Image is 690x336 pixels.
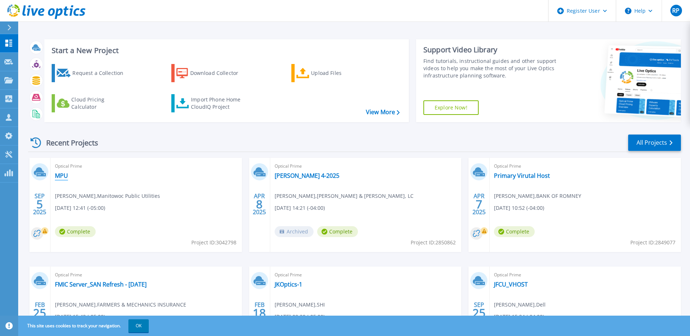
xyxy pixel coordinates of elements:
[55,162,238,170] span: Optical Prime
[20,319,149,332] span: This site uses cookies to track your navigation.
[275,313,325,321] span: [DATE] 09:20 (-05:00)
[72,66,131,80] div: Request a Collection
[275,172,339,179] a: [PERSON_NAME] 4-2025
[55,301,186,309] span: [PERSON_NAME] , FARMERS & MECHANICS INSURANCE
[33,310,46,316] span: 25
[55,226,96,237] span: Complete
[36,201,43,207] span: 5
[494,162,677,170] span: Optical Prime
[494,172,550,179] a: Primary Virutal Host
[191,239,236,247] span: Project ID: 3042798
[275,271,457,279] span: Optical Prime
[672,8,679,13] span: RP
[52,47,399,55] h3: Start a New Project
[28,134,108,152] div: Recent Projects
[291,64,372,82] a: Upload Files
[171,64,252,82] a: Download Collector
[55,204,105,212] span: [DATE] 12:41 (-05:00)
[252,300,266,326] div: FEB 2025
[366,109,400,116] a: View More
[275,204,325,212] span: [DATE] 14:21 (-04:00)
[33,191,47,217] div: SEP 2025
[411,239,456,247] span: Project ID: 2850862
[275,301,325,309] span: [PERSON_NAME] , SHI
[55,271,238,279] span: Optical Prime
[494,313,544,321] span: [DATE] 15:24 (-04:00)
[252,191,266,217] div: APR 2025
[494,192,581,200] span: [PERSON_NAME] , BANK OF ROMNEY
[476,201,482,207] span: 7
[128,319,149,332] button: OK
[423,57,558,79] div: Find tutorials, instructional guides and other support videos to help you make the most of your L...
[494,204,544,212] span: [DATE] 10:52 (-04:00)
[472,300,486,326] div: SEP 2024
[423,100,479,115] a: Explore Now!
[472,310,486,316] span: 25
[494,281,528,288] a: JFCU_VHOST
[52,64,133,82] a: Request a Collection
[71,96,129,111] div: Cloud Pricing Calculator
[275,226,314,237] span: Archived
[311,66,369,80] div: Upload Files
[275,162,457,170] span: Optical Prime
[423,45,558,55] div: Support Video Library
[317,226,358,237] span: Complete
[256,201,263,207] span: 8
[191,96,248,111] div: Import Phone Home CloudIQ Project
[55,172,68,179] a: MPU
[494,271,677,279] span: Optical Prime
[275,281,302,288] a: JKOptics-1
[33,300,47,326] div: FEB 2025
[494,226,535,237] span: Complete
[628,135,681,151] a: All Projects
[52,94,133,112] a: Cloud Pricing Calculator
[472,191,486,217] div: APR 2025
[253,310,266,316] span: 18
[190,66,248,80] div: Download Collector
[55,281,147,288] a: FMIC Server_SAN Refresh - [DATE]
[494,301,546,309] span: [PERSON_NAME] , Dell
[55,192,160,200] span: [PERSON_NAME] , Manitowoc Public Utilities
[630,239,675,247] span: Project ID: 2849077
[275,192,414,200] span: [PERSON_NAME] , [PERSON_NAME] & [PERSON_NAME], LC
[55,313,105,321] span: [DATE] 15:42 (-05:00)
